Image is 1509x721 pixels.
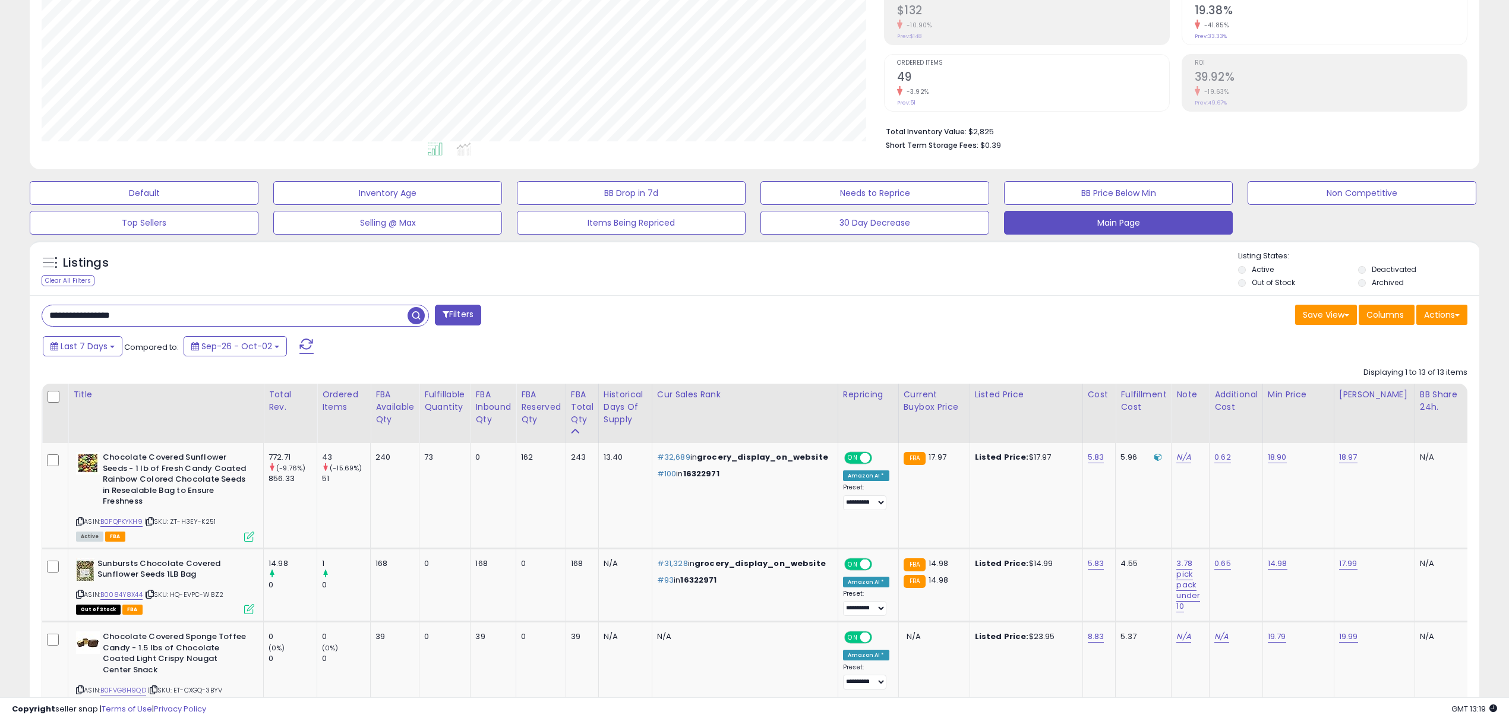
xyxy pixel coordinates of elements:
[845,633,860,643] span: ON
[843,590,889,616] div: Preset:
[322,558,370,569] div: 1
[273,181,502,205] button: Inventory Age
[269,558,317,569] div: 14.98
[604,631,643,642] div: N/A
[904,575,926,588] small: FBA
[102,703,152,714] a: Terms of Use
[870,453,889,463] span: OFF
[1088,631,1104,643] a: 8.83
[1004,211,1233,235] button: Main Page
[680,574,716,586] span: 16322971
[1176,451,1191,463] a: N/A
[975,631,1074,642] div: $23.95
[269,580,317,590] div: 0
[657,388,833,401] div: Cur Sales Rank
[760,211,989,235] button: 30 Day Decrease
[1268,451,1287,463] a: 18.90
[904,388,965,413] div: Current Buybox Price
[76,532,103,542] span: All listings currently available for purchase on Amazon
[1088,388,1111,401] div: Cost
[76,605,121,615] span: All listings that are currently out of stock and unavailable for purchase on Amazon
[975,558,1074,569] div: $14.99
[475,452,507,463] div: 0
[571,388,594,426] div: FBA Total Qty
[103,452,247,510] b: Chocolate Covered Sunflower Seeds - 1 lb of Fresh Candy Coated Rainbow Colored Chocolate Seeds in...
[424,388,465,413] div: Fulfillable Quantity
[1214,558,1231,570] a: 0.65
[322,653,370,664] div: 0
[1268,631,1286,643] a: 19.79
[604,388,647,426] div: Historical Days Of Supply
[845,559,860,569] span: ON
[657,468,677,479] span: #100
[322,631,370,642] div: 0
[571,558,589,569] div: 168
[1372,277,1404,287] label: Archived
[1238,251,1479,262] p: Listing States:
[657,558,829,569] p: in
[184,336,287,356] button: Sep-26 - Oct-02
[1214,388,1258,413] div: Additional Cost
[375,452,410,463] div: 240
[76,558,254,614] div: ASIN:
[144,517,216,526] span: | SKU: ZT-H3EY-K251
[1120,558,1162,569] div: 4.55
[273,211,502,235] button: Selling @ Max
[1366,309,1404,321] span: Columns
[657,469,829,479] p: in
[322,452,370,463] div: 43
[122,605,143,615] span: FBA
[760,181,989,205] button: Needs to Reprice
[1252,264,1274,274] label: Active
[269,643,285,653] small: (0%)
[697,451,828,463] span: grocery_display_on_website
[61,340,108,352] span: Last 7 Days
[103,631,247,678] b: Chocolate Covered Sponge Toffee Candy - 1.5 lbs of Chocolate Coated Light Crispy Nougat Center Snack
[144,590,223,599] span: | SKU: HQ-EVPC-W8Z2
[269,653,317,664] div: 0
[1420,388,1463,413] div: BB Share 24h.
[1359,305,1415,325] button: Columns
[76,452,254,540] div: ASIN:
[269,473,317,484] div: 856.33
[154,703,206,714] a: Privacy Policy
[521,631,557,642] div: 0
[843,470,889,481] div: Amazon AI *
[1214,451,1231,463] a: 0.62
[571,452,589,463] div: 243
[1268,388,1329,401] div: Min Price
[43,336,122,356] button: Last 7 Days
[322,580,370,590] div: 0
[843,650,889,660] div: Amazon AI *
[375,631,410,642] div: 39
[475,388,511,426] div: FBA inbound Qty
[1200,87,1229,96] small: -19.63%
[1420,558,1459,569] div: N/A
[124,341,179,353] span: Compared to:
[517,211,746,235] button: Items Being Repriced
[1420,452,1459,463] div: N/A
[1416,305,1467,325] button: Actions
[276,463,305,473] small: (-9.76%)
[322,388,365,413] div: Ordered Items
[105,532,125,542] span: FBA
[694,558,826,569] span: grocery_display_on_website
[657,631,829,642] div: N/A
[475,631,507,642] div: 39
[1339,451,1358,463] a: 18.97
[97,558,242,583] b: Sunbursts Chocolate Covered Sunflower Seeds 1LB Bag
[1451,703,1497,714] span: 2025-10-10 13:19 GMT
[904,558,926,571] small: FBA
[897,4,1169,20] h2: $132
[1252,277,1295,287] label: Out of Stock
[1195,60,1467,67] span: ROI
[1195,70,1467,86] h2: 39.92%
[897,70,1169,86] h2: 49
[1214,631,1229,643] a: N/A
[73,388,258,401] div: Title
[424,631,461,642] div: 0
[424,452,461,463] div: 73
[843,663,889,690] div: Preset:
[907,631,921,642] span: N/A
[1088,558,1104,570] a: 5.83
